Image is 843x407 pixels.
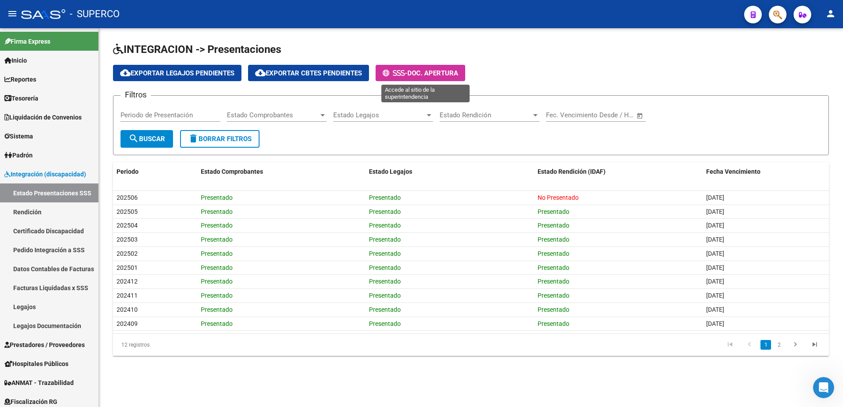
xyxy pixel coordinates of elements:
[201,222,233,229] span: Presentado
[117,194,138,201] span: 202506
[201,306,233,313] span: Presentado
[706,236,724,243] span: [DATE]
[39,121,48,130] div: Profile image for Soporte
[227,111,319,119] span: Estado Comprobantes
[7,206,145,234] div: Por favor actualice la página presionando ctrl+F5Soporte • Hace 17h
[706,264,724,271] span: [DATE]
[706,292,724,299] span: [DATE]
[39,69,162,86] div: hola necesito por favor que me cambien el archivo de fc del id 12706
[6,5,23,22] button: go back
[197,162,366,181] datatable-header-cell: Estado Comprobantes
[32,64,169,92] div: hola necesito por favor que me cambien el archivo de fc del id 12706
[538,306,569,313] span: Presentado
[369,236,401,243] span: Presentado
[248,65,369,81] button: Exportar Cbtes Pendientes
[383,69,407,77] span: -
[71,98,162,107] div: [PERSON_NAME]...O 2025.pdf
[14,236,67,241] div: Soporte • Hace 17h
[7,178,145,205] div: Ya se encuentra realizada la modificación
[51,123,75,129] b: Soporte
[113,43,281,56] span: INTEGRACION -> Presentaciones
[188,135,252,143] span: Borrar Filtros
[117,168,139,175] span: Periodo
[4,169,86,179] span: Integración (discapacidad)
[201,236,233,243] span: Presentado
[117,320,138,327] span: 202409
[706,222,724,229] span: [DATE]
[201,278,233,285] span: Presentado
[722,340,738,350] a: go to first page
[369,222,401,229] span: Presentado
[538,222,569,229] span: Presentado
[70,4,120,24] span: - SUPERCO
[188,133,199,144] mat-icon: delete
[376,65,465,81] button: -Doc. Apertura
[706,306,724,313] span: [DATE]
[201,320,233,327] span: Presentado
[7,8,18,19] mat-icon: menu
[120,67,131,78] mat-icon: cloud_download
[4,378,74,388] span: ANMAT - Trazabilidad
[706,250,724,257] span: [DATE]
[201,208,233,215] span: Presentado
[4,56,27,65] span: Inicio
[113,334,255,356] div: 12 registros
[806,340,823,350] a: go to last page
[201,264,233,271] span: Presentado
[4,131,33,141] span: Sistema
[4,37,50,46] span: Firma Express
[128,133,139,144] mat-icon: search
[7,140,169,178] div: Soporte dice…
[369,292,401,299] span: Presentado
[369,194,401,201] span: Presentado
[201,168,263,175] span: Estado Comprobantes
[538,292,569,299] span: Presentado
[759,337,772,352] li: page 1
[760,340,771,350] a: 1
[706,278,724,285] span: [DATE]
[7,178,169,206] div: Soporte dice…
[128,135,165,143] span: Buscar
[538,320,569,327] span: Presentado
[4,397,57,407] span: Fiscalización RG
[117,278,138,285] span: 202412
[538,208,569,215] span: Presentado
[138,5,155,22] button: Inicio
[51,122,137,130] div: joined the conversation
[825,8,836,19] mat-icon: person
[703,162,829,181] datatable-header-cell: Fecha Vencimiento
[155,5,171,21] div: Cerrar
[4,359,68,369] span: Hospitales Públicos
[4,75,36,84] span: Reportes
[14,289,21,296] button: Selector de emoji
[7,64,169,93] div: Carolina dice…
[706,194,724,201] span: [DATE]
[534,162,703,181] datatable-header-cell: Estado Rendición (IDAF)
[7,140,145,177] div: Buenos dias, Muchas gracias por comunicarse con el soporte técnico de la plataforma.
[369,168,412,175] span: Estado Legajos
[201,250,233,257] span: Presentado
[590,111,632,119] input: Fecha fin
[706,208,724,215] span: [DATE]
[538,278,569,285] span: Presentado
[56,289,63,296] button: Start recording
[635,111,645,121] button: Open calendar
[546,111,582,119] input: Fecha inicio
[25,7,39,21] img: Profile image for Fin
[538,168,606,175] span: Estado Rendición (IDAF)
[151,285,166,299] button: Enviar un mensaje…
[43,10,135,24] p: El equipo también puede ayudar
[8,270,169,285] textarea: Escribe un mensaje...
[4,340,85,350] span: Prestadores / Proveedores
[538,194,579,201] span: No Presentado
[7,120,169,140] div: Soporte dice…
[14,146,138,172] div: Buenos dias, Muchas gracias por comunicarse con el soporte técnico de la plataforma.
[365,162,534,181] datatable-header-cell: Estado Legajos
[117,236,138,243] span: 202503
[43,4,53,10] h1: Fin
[774,340,784,350] a: 2
[113,65,241,81] button: Exportar Legajos Pendientes
[4,93,38,103] span: Tesorería
[14,212,138,229] div: Por favor actualice la página presionando ctrl+F5
[4,112,82,122] span: Liquidación de Convenios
